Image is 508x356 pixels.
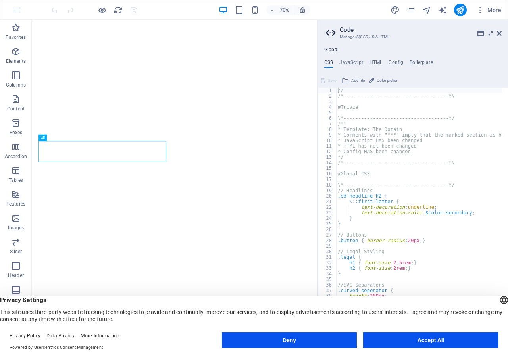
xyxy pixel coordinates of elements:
div: 9 [318,132,337,138]
h6: 70% [278,5,291,15]
button: text_generator [438,5,448,15]
span: Add file [351,76,365,85]
h2: Code [340,26,502,33]
p: Content [7,106,25,112]
i: Reload page [114,6,123,15]
div: 15 [318,165,337,171]
p: Images [8,225,24,231]
i: Publish [456,6,465,15]
i: Navigator [422,6,431,15]
div: 21 [318,199,337,204]
h3: Manage (S)CSS, JS & HTML [340,33,486,40]
h4: JavaScript [339,60,363,68]
div: 13 [318,154,337,160]
div: 4 [318,104,337,110]
div: 24 [318,216,337,221]
button: 70% [266,5,294,15]
div: 33 [318,266,337,271]
div: 22 [318,204,337,210]
div: 12 [318,149,337,154]
div: 31 [318,254,337,260]
button: navigator [422,5,432,15]
div: 36 [318,282,337,288]
div: 8 [318,127,337,132]
span: Color picker [377,76,397,85]
div: 14 [318,160,337,165]
p: Tables [9,177,23,183]
h4: HTML [369,60,383,68]
p: Columns [6,82,26,88]
div: 25 [318,221,337,227]
button: reload [113,5,123,15]
div: 35 [318,277,337,282]
button: More [473,4,504,16]
div: 6 [318,115,337,121]
i: Pages (Ctrl+Alt+S) [406,6,416,15]
div: 28 [318,238,337,243]
button: pages [406,5,416,15]
div: 34 [318,271,337,277]
p: Boxes [10,129,23,136]
div: 30 [318,249,337,254]
div: 20 [318,193,337,199]
div: 11 [318,143,337,149]
p: Features [6,201,25,207]
i: On resize automatically adjust zoom level to fit chosen device. [299,6,306,13]
div: 2 [318,93,337,99]
div: 23 [318,210,337,216]
p: Header [8,272,24,279]
div: 7 [318,121,337,127]
div: 5 [318,110,337,115]
h4: Global [324,47,339,53]
div: 27 [318,232,337,238]
div: 38 [318,293,337,299]
span: More [476,6,501,14]
p: Accordion [5,153,27,160]
div: 32 [318,260,337,266]
h4: Config [389,60,403,68]
button: publish [454,4,467,16]
div: 16 [318,171,337,177]
div: 37 [318,288,337,293]
h4: CSS [324,60,333,68]
div: 3 [318,99,337,104]
button: Click here to leave preview mode and continue editing [97,5,107,15]
button: Color picker [368,76,398,85]
div: 19 [318,188,337,193]
div: 10 [318,138,337,143]
i: Design (Ctrl+Alt+Y) [391,6,400,15]
h4: Boilerplate [410,60,433,68]
p: Slider [10,248,22,255]
p: Elements [6,58,26,64]
div: 18 [318,182,337,188]
p: Favorites [6,34,26,40]
button: Add file [341,76,366,85]
div: 1 [318,88,337,93]
div: 29 [318,243,337,249]
div: 17 [318,177,337,182]
div: 26 [318,227,337,232]
i: AI Writer [438,6,447,15]
button: design [391,5,400,15]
